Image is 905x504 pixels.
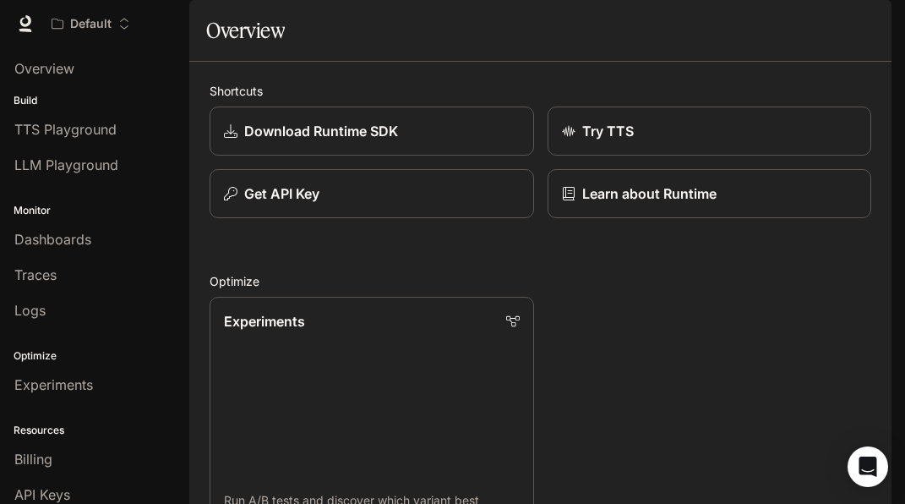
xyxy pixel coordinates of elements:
a: Try TTS [548,107,872,156]
p: Get API Key [244,184,319,204]
p: Download Runtime SDK [244,121,398,141]
div: Open Intercom Messenger [848,446,888,487]
h2: Shortcuts [210,82,871,100]
button: Get API Key [210,169,534,218]
p: Try TTS [582,121,634,141]
h1: Overview [206,14,285,47]
p: Learn about Runtime [582,184,717,204]
p: Experiments [224,311,305,331]
h2: Optimize [210,272,871,290]
a: Download Runtime SDK [210,107,534,156]
p: Default [70,17,112,31]
button: Open workspace menu [44,7,138,41]
a: Learn about Runtime [548,169,872,218]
